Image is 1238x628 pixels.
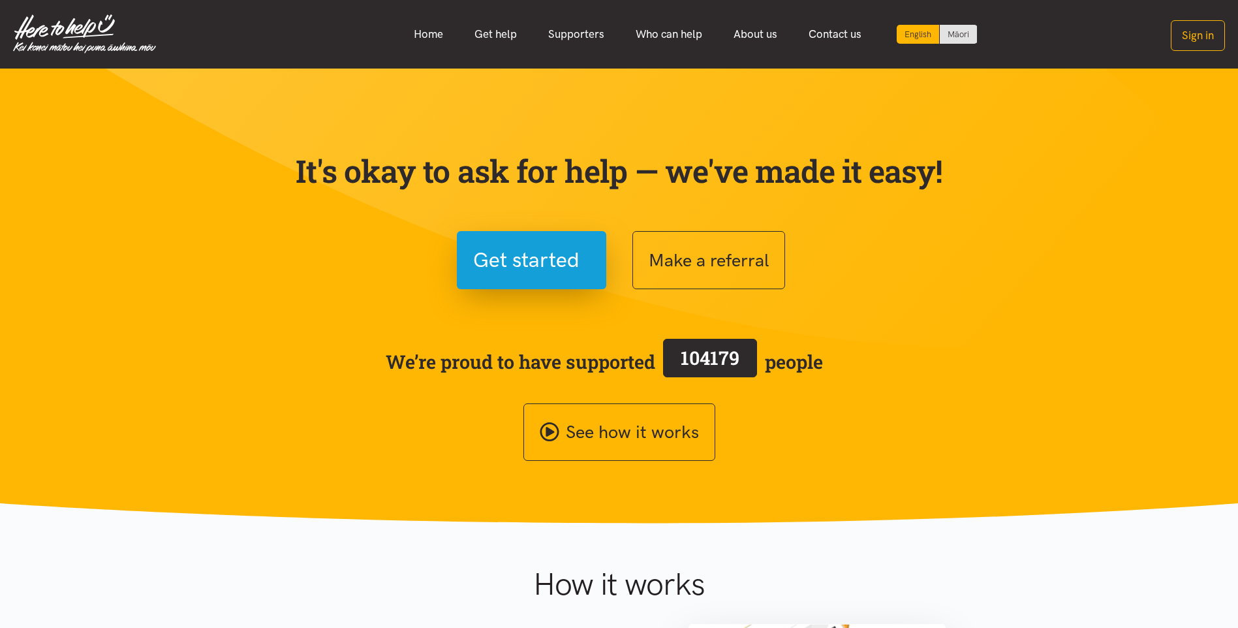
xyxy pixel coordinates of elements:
[293,152,946,190] p: It's okay to ask for help — we've made it easy!
[897,25,940,44] div: Current language
[632,231,785,289] button: Make a referral
[473,243,580,277] span: Get started
[523,403,715,462] a: See how it works
[897,25,978,44] div: Language toggle
[718,20,793,48] a: About us
[655,336,765,387] a: 104179
[620,20,718,48] a: Who can help
[398,20,459,48] a: Home
[459,20,533,48] a: Get help
[940,25,977,44] a: Switch to Te Reo Māori
[406,565,832,603] h1: How it works
[793,20,877,48] a: Contact us
[681,345,739,370] span: 104179
[457,231,606,289] button: Get started
[1171,20,1225,51] button: Sign in
[13,14,156,54] img: Home
[386,336,823,387] span: We’re proud to have supported people
[533,20,620,48] a: Supporters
